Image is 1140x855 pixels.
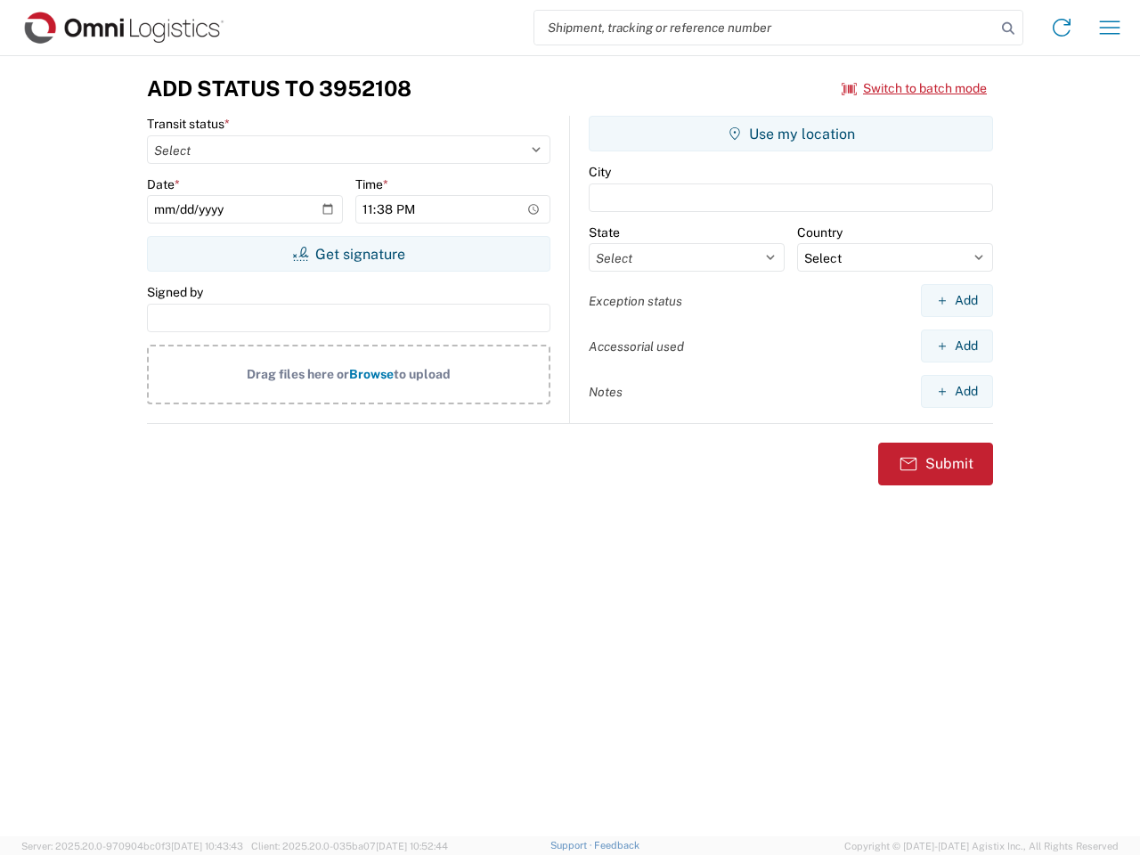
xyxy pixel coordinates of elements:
[147,176,180,192] label: Date
[550,840,595,851] a: Support
[247,367,349,381] span: Drag files here or
[878,443,993,485] button: Submit
[594,840,639,851] a: Feedback
[21,841,243,851] span: Server: 2025.20.0-970904bc0f3
[147,284,203,300] label: Signed by
[251,841,448,851] span: Client: 2025.20.0-035ba07
[589,293,682,309] label: Exception status
[534,11,996,45] input: Shipment, tracking or reference number
[394,367,451,381] span: to upload
[921,284,993,317] button: Add
[349,367,394,381] span: Browse
[797,224,843,240] label: Country
[589,338,684,354] label: Accessorial used
[921,330,993,362] button: Add
[147,116,230,132] label: Transit status
[376,841,448,851] span: [DATE] 10:52:44
[589,164,611,180] label: City
[147,236,550,272] button: Get signature
[589,384,623,400] label: Notes
[589,116,993,151] button: Use my location
[355,176,388,192] label: Time
[589,224,620,240] label: State
[844,838,1119,854] span: Copyright © [DATE]-[DATE] Agistix Inc., All Rights Reserved
[842,74,987,103] button: Switch to batch mode
[921,375,993,408] button: Add
[171,841,243,851] span: [DATE] 10:43:43
[147,76,411,102] h3: Add Status to 3952108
